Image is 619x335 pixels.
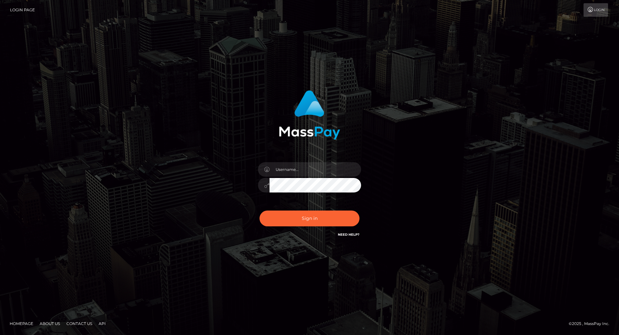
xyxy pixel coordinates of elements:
[338,232,359,237] a: Need Help?
[584,3,608,17] a: Login
[64,319,95,329] a: Contact Us
[7,319,36,329] a: Homepage
[279,90,340,140] img: MassPay Login
[37,319,63,329] a: About Us
[270,162,361,177] input: Username...
[260,211,359,226] button: Sign in
[569,320,614,327] div: © 2025 , MassPay Inc.
[10,3,35,17] a: Login Page
[96,319,108,329] a: API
